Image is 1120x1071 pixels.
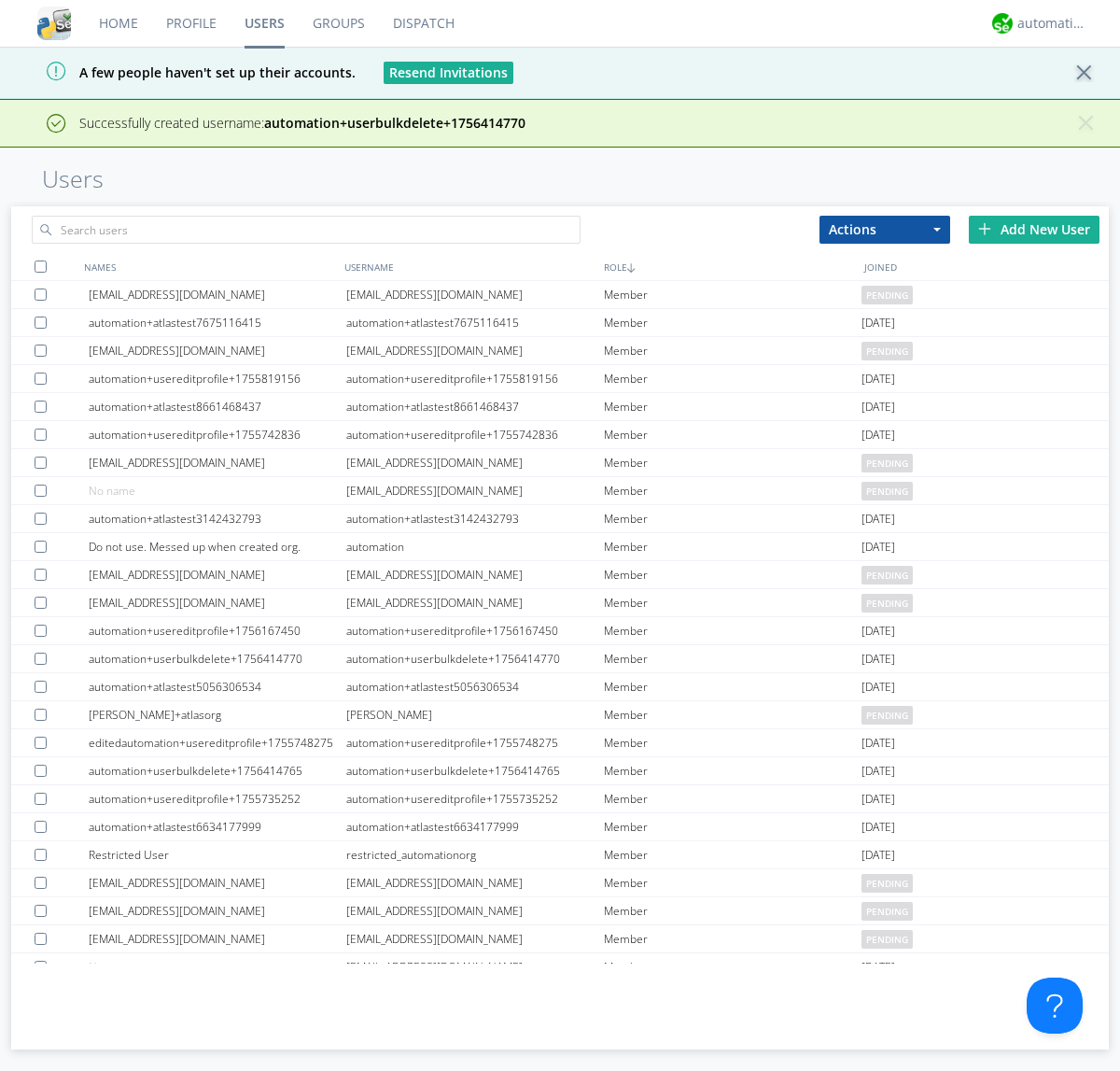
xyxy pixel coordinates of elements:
span: [DATE] [861,365,895,393]
div: automation+usereditprofile+1755748275 [346,729,604,756]
div: Member [604,729,861,756]
a: automation+usereditprofile+1755819156automation+usereditprofile+1755819156Member[DATE] [11,365,1109,393]
a: [EMAIL_ADDRESS][DOMAIN_NAME][EMAIL_ADDRESS][DOMAIN_NAME]Memberpending [11,449,1109,477]
div: Member [604,925,861,952]
a: [EMAIL_ADDRESS][DOMAIN_NAME][EMAIL_ADDRESS][DOMAIN_NAME]Memberpending [11,281,1109,309]
div: Member [604,841,861,868]
span: [DATE] [861,729,895,757]
input: Search users [32,216,581,244]
div: [EMAIL_ADDRESS][DOMAIN_NAME] [346,281,604,308]
div: [EMAIL_ADDRESS][DOMAIN_NAME] [346,925,604,952]
a: automation+atlastest6634177999automation+atlastest6634177999Member[DATE] [11,813,1109,841]
span: No name [89,483,135,499]
div: Member [604,449,861,476]
div: automation+userbulkdelete+1756414770 [346,645,604,672]
div: automation+usereditprofile+1755735252 [89,785,346,812]
span: [DATE] [861,421,895,449]
a: No name[EMAIL_ADDRESS][DOMAIN_NAME]Memberpending [11,477,1109,505]
div: Member [604,953,861,980]
span: [DATE] [861,393,895,421]
div: Member [604,533,861,560]
a: [EMAIL_ADDRESS][DOMAIN_NAME][EMAIL_ADDRESS][DOMAIN_NAME]Memberpending [11,561,1109,589]
div: [EMAIL_ADDRESS][DOMAIN_NAME] [89,337,346,364]
div: [EMAIL_ADDRESS][DOMAIN_NAME] [89,561,346,588]
div: Member [604,813,861,840]
div: automation [346,533,604,560]
div: Member [604,365,861,392]
div: [EMAIL_ADDRESS][DOMAIN_NAME] [346,337,604,364]
div: Member [604,281,861,308]
div: [EMAIL_ADDRESS][DOMAIN_NAME] [346,869,604,896]
span: pending [861,874,913,893]
div: automation+userbulkdelete+1756414765 [346,757,604,784]
img: plus.svg [978,222,991,235]
div: automation+atlastest5056306534 [346,673,604,700]
div: NAMES [79,253,340,280]
div: automation+userbulkdelete+1756414765 [89,757,346,784]
a: [EMAIL_ADDRESS][DOMAIN_NAME][EMAIL_ADDRESS][DOMAIN_NAME]Memberpending [11,925,1109,953]
div: [EMAIL_ADDRESS][DOMAIN_NAME] [89,869,346,896]
span: No name [89,959,135,975]
a: editedautomation+usereditprofile+1755748275automation+usereditprofile+1755748275Member[DATE] [11,729,1109,757]
span: [DATE] [861,841,895,869]
div: Member [604,589,861,616]
span: A few people haven't set up their accounts. [14,63,356,81]
img: d2d01cd9b4174d08988066c6d424eccd [992,13,1013,34]
a: [EMAIL_ADDRESS][DOMAIN_NAME][EMAIL_ADDRESS][DOMAIN_NAME]Memberpending [11,869,1109,897]
div: Member [604,309,861,336]
div: automation+usereditprofile+1756167450 [346,617,604,644]
div: automation+usereditprofile+1755735252 [346,785,604,812]
div: [EMAIL_ADDRESS][DOMAIN_NAME] [89,449,346,476]
div: [PERSON_NAME]+atlasorg [89,701,346,728]
div: automation+usereditprofile+1755819156 [346,365,604,392]
div: [EMAIL_ADDRESS][DOMAIN_NAME] [89,281,346,308]
div: Member [604,869,861,896]
span: pending [861,930,913,949]
a: [EMAIL_ADDRESS][DOMAIN_NAME][EMAIL_ADDRESS][DOMAIN_NAME]Memberpending [11,337,1109,365]
span: [DATE] [861,953,895,981]
span: [DATE] [861,813,895,841]
strong: automation+userbulkdelete+1756414770 [264,114,525,132]
div: [EMAIL_ADDRESS][DOMAIN_NAME] [346,589,604,616]
div: automation+usereditprofile+1755742836 [89,421,346,448]
div: Member [604,337,861,364]
div: Member [604,645,861,672]
span: [DATE] [861,645,895,673]
a: automation+atlastest5056306534automation+atlastest5056306534Member[DATE] [11,673,1109,701]
div: automation+atlastest6634177999 [346,813,604,840]
a: automation+atlastest3142432793automation+atlastest3142432793Member[DATE] [11,505,1109,533]
a: automation+atlastest7675116415automation+atlastest7675116415Member[DATE] [11,309,1109,337]
a: automation+usereditprofile+1756167450automation+usereditprofile+1756167450Member[DATE] [11,617,1109,645]
div: [EMAIL_ADDRESS][DOMAIN_NAME] [346,561,604,588]
div: Member [604,673,861,700]
div: automation+atlas [1017,14,1087,33]
div: [EMAIL_ADDRESS][DOMAIN_NAME] [89,897,346,924]
div: Member [604,617,861,644]
span: pending [861,706,913,725]
div: [EMAIL_ADDRESS][DOMAIN_NAME] [346,477,604,504]
div: Member [604,757,861,784]
div: automation+atlastest7675116415 [346,309,604,336]
div: restricted_automationorg [346,841,604,868]
span: Successfully created username: [79,114,525,132]
a: [EMAIL_ADDRESS][DOMAIN_NAME][EMAIL_ADDRESS][DOMAIN_NAME]Memberpending [11,897,1109,925]
div: automation+usereditprofile+1755819156 [89,365,346,392]
a: automation+atlastest8661468437automation+atlastest8661468437Member[DATE] [11,393,1109,421]
span: pending [861,902,913,921]
div: USERNAME [340,253,600,280]
div: [PERSON_NAME] [346,701,604,728]
div: automation+usereditprofile+1755742836 [346,421,604,448]
div: [EMAIL_ADDRESS][DOMAIN_NAME] [89,925,346,952]
span: pending [861,482,913,500]
a: [EMAIL_ADDRESS][DOMAIN_NAME][EMAIL_ADDRESS][DOMAIN_NAME]Memberpending [11,589,1109,617]
a: automation+usereditprofile+1755742836automation+usereditprofile+1755742836Member[DATE] [11,421,1109,449]
span: [DATE] [861,757,895,785]
div: Add New User [969,216,1099,244]
div: Member [604,785,861,812]
div: Member [604,393,861,420]
div: automation+usereditprofile+1756167450 [89,617,346,644]
div: [EMAIL_ADDRESS][DOMAIN_NAME] [346,897,604,924]
a: [PERSON_NAME]+atlasorg[PERSON_NAME]Memberpending [11,701,1109,729]
button: Actions [819,216,950,244]
div: JOINED [860,253,1120,280]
